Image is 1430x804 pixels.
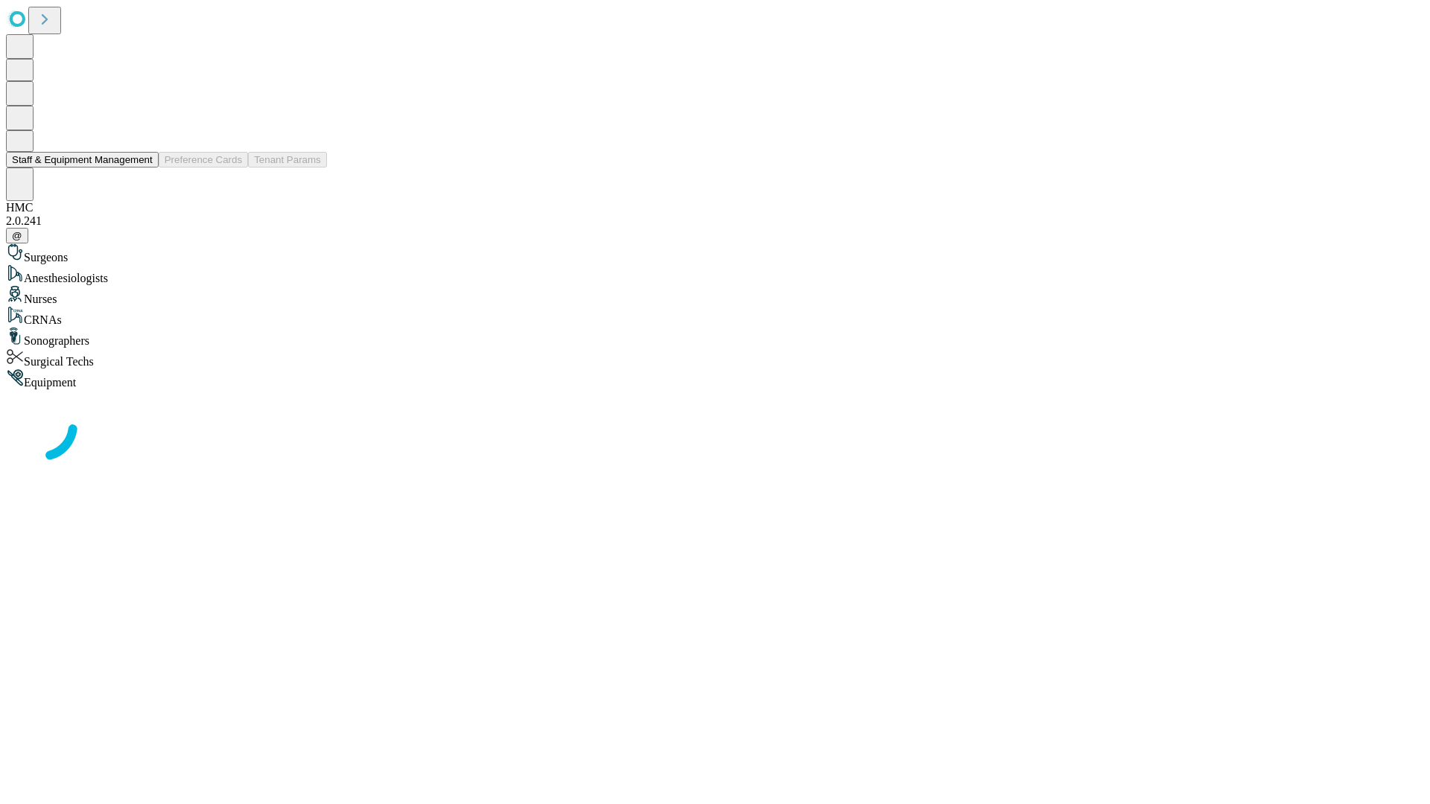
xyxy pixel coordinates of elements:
[6,243,1424,264] div: Surgeons
[6,264,1424,285] div: Anesthesiologists
[12,230,22,241] span: @
[159,152,248,167] button: Preference Cards
[6,348,1424,368] div: Surgical Techs
[6,214,1424,228] div: 2.0.241
[6,201,1424,214] div: HMC
[248,152,327,167] button: Tenant Params
[6,285,1424,306] div: Nurses
[6,152,159,167] button: Staff & Equipment Management
[6,327,1424,348] div: Sonographers
[6,228,28,243] button: @
[6,306,1424,327] div: CRNAs
[6,368,1424,389] div: Equipment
